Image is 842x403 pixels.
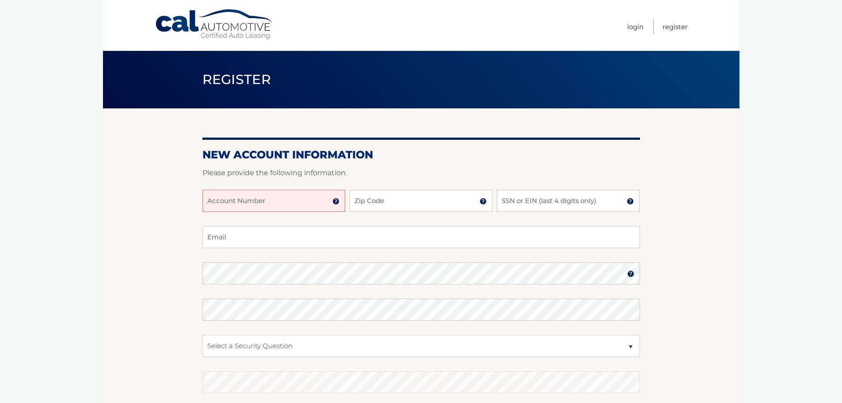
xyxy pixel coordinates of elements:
p: Please provide the following information. [202,167,640,179]
img: tooltip.svg [332,198,339,205]
a: Register [663,19,688,34]
img: tooltip.svg [480,198,487,205]
img: tooltip.svg [627,198,634,205]
a: Cal Automotive [155,9,274,40]
input: Account Number [202,190,345,212]
img: tooltip.svg [627,270,634,277]
h2: New Account Information [202,148,640,161]
input: Zip Code [350,190,492,212]
input: Email [202,226,640,248]
a: Login [627,19,644,34]
span: Register [202,71,271,88]
input: SSN or EIN (last 4 digits only) [497,190,640,212]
